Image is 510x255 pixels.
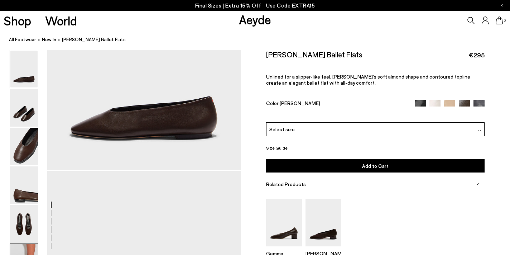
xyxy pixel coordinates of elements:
[10,128,38,165] img: Kirsten Ballet Flats - Image 3
[10,50,38,88] img: Kirsten Ballet Flats - Image 1
[269,126,295,133] span: Select size
[266,181,306,187] span: Related Products
[10,166,38,204] img: Kirsten Ballet Flats - Image 4
[362,163,389,169] span: Add to Cart
[266,159,485,173] button: Add to Cart
[266,2,315,9] span: Navigate to /collections/ss25-final-sizes
[62,36,126,43] span: [PERSON_NAME] Ballet Flats
[266,74,470,86] span: Unlined for a slipper-like feel, [PERSON_NAME]’s soft almond shape and contoured topline create a...
[10,89,38,127] img: Kirsten Ballet Flats - Image 2
[266,100,408,108] div: Color:
[496,16,503,24] a: 0
[195,1,315,10] p: Final Sizes | Extra 15% Off
[477,182,481,186] img: svg%3E
[280,100,320,106] span: [PERSON_NAME]
[4,14,31,27] a: Shop
[266,198,302,246] img: Gemma Block Heel Pumps
[9,30,510,50] nav: breadcrumb
[266,143,288,152] button: Size Guide
[305,198,341,246] img: Delia Low-Heeled Ballet Pumps
[42,36,56,43] a: New In
[469,51,485,60] span: €295
[478,129,481,132] img: svg%3E
[10,205,38,243] img: Kirsten Ballet Flats - Image 5
[503,19,506,23] span: 0
[45,14,77,27] a: World
[42,37,56,42] span: New In
[266,50,362,59] h2: [PERSON_NAME] Ballet Flats
[239,12,271,27] a: Aeyde
[9,36,36,43] a: All Footwear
